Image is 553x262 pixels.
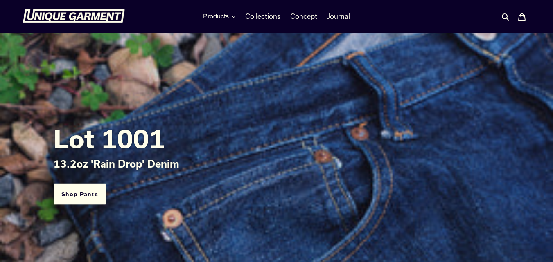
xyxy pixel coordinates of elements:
[54,183,106,205] a: Shop Pants
[327,12,350,20] span: Journal
[323,10,354,22] a: Journal
[199,10,239,22] button: Products
[23,9,125,23] img: Unique Garment
[241,10,284,22] a: Collections
[54,157,179,169] span: 13.2oz 'Rain Drop' Denim
[286,10,321,22] a: Concept
[54,123,500,153] h2: Lot 1001
[245,12,280,20] span: Collections
[290,12,317,20] span: Concept
[203,12,229,20] span: Products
